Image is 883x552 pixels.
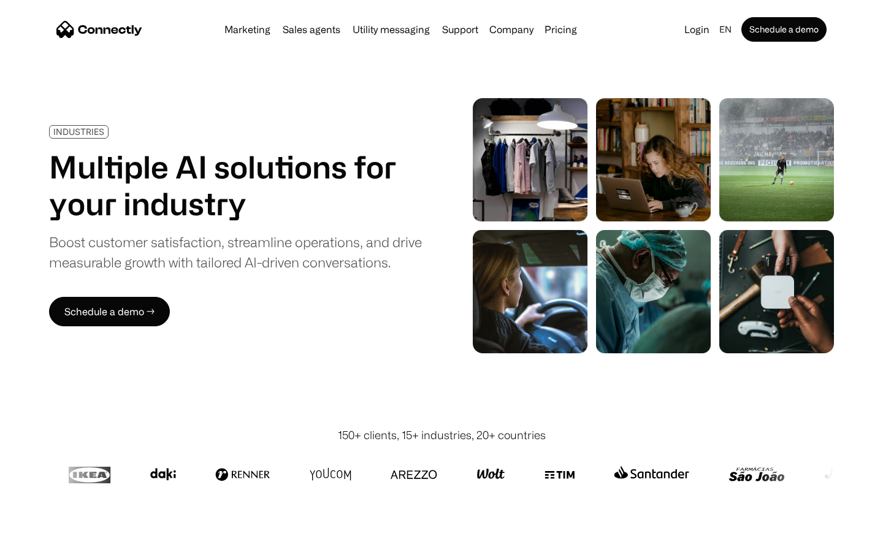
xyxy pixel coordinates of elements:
div: 150+ clients, 15+ industries, 20+ countries [338,427,546,443]
a: Schedule a demo → [49,297,170,326]
h1: Multiple AI solutions for your industry [49,148,422,222]
a: Sales agents [278,25,345,34]
div: Company [489,21,533,38]
ul: Language list [25,531,74,548]
a: Pricing [540,25,582,34]
a: Support [437,25,483,34]
div: INDUSTRIES [53,127,104,136]
aside: Language selected: English [12,529,74,548]
a: Utility messaging [348,25,435,34]
a: Login [679,21,714,38]
div: Boost customer satisfaction, streamline operations, and drive measurable growth with tailored AI-... [49,232,422,272]
a: Schedule a demo [741,17,827,42]
div: en [719,21,732,38]
a: Marketing [220,25,275,34]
